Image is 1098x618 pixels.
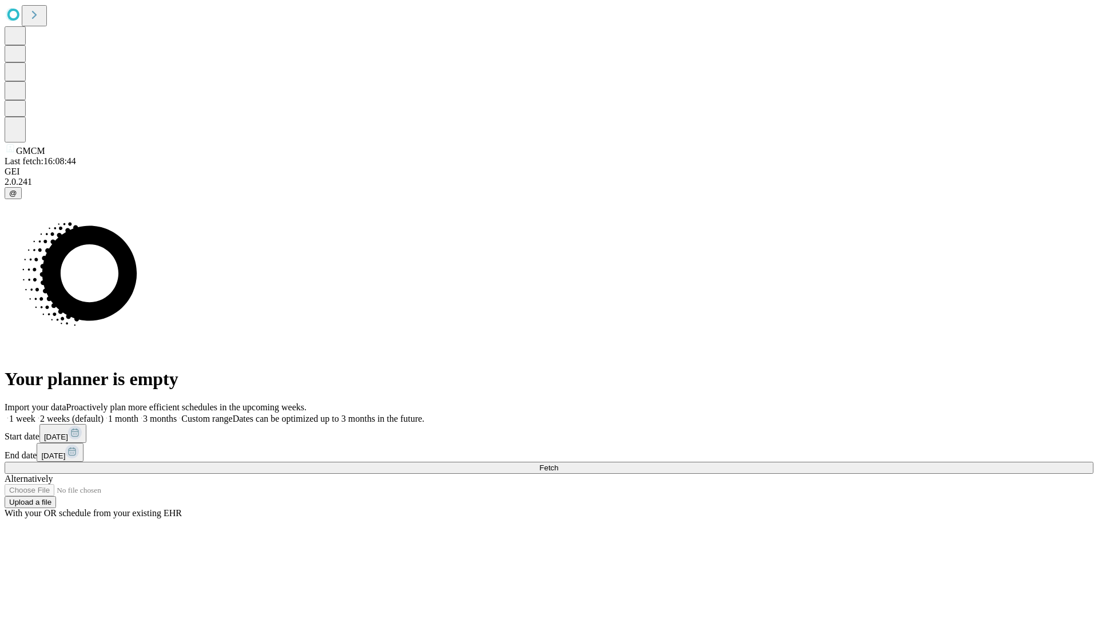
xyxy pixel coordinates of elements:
[39,424,86,443] button: [DATE]
[143,414,177,423] span: 3 months
[5,369,1093,390] h1: Your planner is empty
[44,433,68,441] span: [DATE]
[40,414,104,423] span: 2 weeks (default)
[9,414,35,423] span: 1 week
[5,177,1093,187] div: 2.0.241
[5,402,66,412] span: Import your data
[66,402,307,412] span: Proactively plan more efficient schedules in the upcoming weeks.
[181,414,232,423] span: Custom range
[5,156,76,166] span: Last fetch: 16:08:44
[5,496,56,508] button: Upload a file
[5,167,1093,177] div: GEI
[5,474,53,484] span: Alternatively
[5,424,1093,443] div: Start date
[5,187,22,199] button: @
[5,443,1093,462] div: End date
[16,146,45,156] span: GMCM
[41,451,65,460] span: [DATE]
[108,414,138,423] span: 1 month
[233,414,424,423] span: Dates can be optimized up to 3 months in the future.
[37,443,83,462] button: [DATE]
[9,189,17,197] span: @
[5,462,1093,474] button: Fetch
[5,508,182,518] span: With your OR schedule from your existing EHR
[539,463,558,472] span: Fetch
